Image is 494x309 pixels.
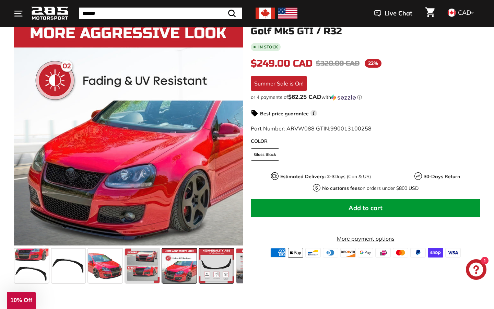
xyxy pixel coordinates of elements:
[251,125,372,132] span: Part Number: ARVW088 GTIN:
[393,248,408,257] img: master
[322,185,360,191] strong: No customs fees
[288,248,303,257] img: apple_pay
[421,2,439,25] a: Cart
[288,93,321,100] span: $62.25 CAD
[79,8,242,19] input: Search
[251,234,480,243] a: More payment options
[349,204,383,212] span: Add to cart
[270,248,286,257] img: american_express
[365,59,381,68] span: 22%
[10,297,32,304] span: 10% Off
[258,45,278,49] b: In stock
[305,248,321,257] img: bancontact
[310,110,317,116] span: i
[251,138,480,145] label: COLOR
[445,248,461,257] img: visa
[424,173,460,180] strong: 30-Days Return
[365,5,421,22] button: Live Chat
[260,111,309,117] strong: Best price guarantee
[280,173,371,180] p: Days (Can & US)
[251,94,480,101] div: or 4 payments of with
[316,59,360,68] span: $320.00 CAD
[410,248,426,257] img: paypal
[385,9,412,18] span: Live Chat
[251,199,480,217] button: Add to cart
[251,15,480,37] h1: Retro Style Front Lip Splitter - [DATE]-[DATE] Golf Mk5 GTI / R32
[375,248,391,257] img: ideal
[330,125,372,132] span: 990013100258
[7,292,36,309] div: 10% Off
[280,173,334,180] strong: Estimated Delivery: 2-3
[322,185,419,192] p: on orders under $800 USD
[251,76,307,91] div: Summer Sale is On!
[358,248,373,257] img: google_pay
[251,58,313,69] span: $249.00 CAD
[464,259,489,282] inbox-online-store-chat: Shopify online store chat
[31,5,69,22] img: Logo_285_Motorsport_areodynamics_components
[428,248,443,257] img: shopify_pay
[331,94,356,101] img: Sezzle
[251,94,480,101] div: or 4 payments of$62.25 CADwithSezzle Click to learn more about Sezzle
[323,248,338,257] img: diners_club
[458,9,471,16] span: CAD
[340,248,356,257] img: discover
